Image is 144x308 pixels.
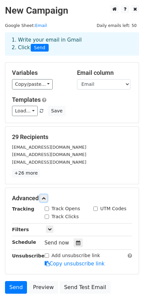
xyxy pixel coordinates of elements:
[5,23,47,28] small: Google Sheet:
[12,253,45,258] strong: Unsubscribe
[12,96,41,103] a: Templates
[12,152,86,157] small: [EMAIL_ADDRESS][DOMAIN_NAME]
[12,79,53,89] a: Copy/paste...
[45,261,105,267] a: Copy unsubscribe link
[94,23,139,28] a: Daily emails left: 50
[12,69,67,77] h5: Variables
[12,195,132,202] h5: Advanced
[60,281,110,294] a: Send Test Email
[7,36,137,52] div: 1. Write your email in Gmail 2. Click
[12,160,86,165] small: [EMAIL_ADDRESS][DOMAIN_NAME]
[45,240,69,246] span: Send now
[12,227,29,232] strong: Filters
[111,276,144,308] iframe: Chat Widget
[12,133,132,141] h5: 29 Recipients
[5,281,27,294] a: Send
[5,5,139,16] h2: New Campaign
[52,205,80,212] label: Track Opens
[12,206,34,212] strong: Tracking
[12,106,38,116] a: Load...
[100,205,126,212] label: UTM Codes
[12,145,86,150] small: [EMAIL_ADDRESS][DOMAIN_NAME]
[94,22,139,29] span: Daily emails left: 50
[12,239,36,245] strong: Schedule
[29,281,58,294] a: Preview
[35,23,47,28] a: Email
[52,213,79,220] label: Track Clicks
[52,252,100,259] label: Add unsubscribe link
[12,169,40,177] a: +26 more
[31,44,49,52] span: Send
[48,106,65,116] button: Save
[77,69,132,77] h5: Email column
